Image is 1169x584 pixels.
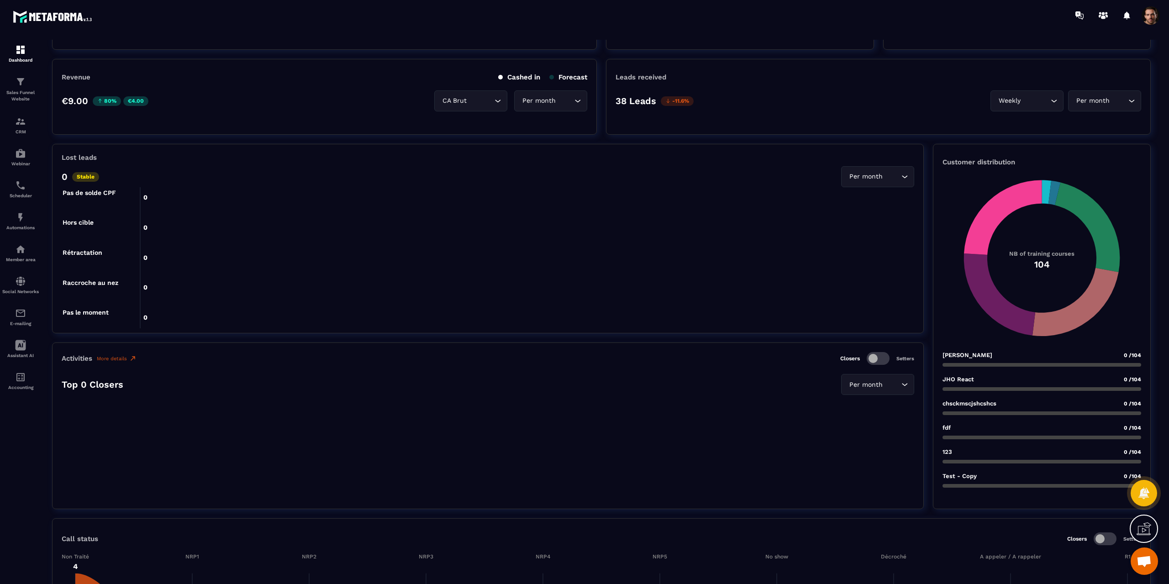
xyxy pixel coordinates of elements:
[1124,425,1141,431] span: 0 /104
[2,353,39,358] p: Assistant AI
[434,90,507,111] div: Search for option
[72,172,99,182] p: Stable
[63,249,102,256] tspan: Rétractation
[943,448,952,455] p: 123
[498,73,540,81] p: Cashed in
[13,8,95,25] img: logo
[2,173,39,205] a: schedulerschedulerScheduler
[123,96,148,106] p: €4.00
[302,553,316,560] tspan: NRP2
[62,379,123,390] p: Top 0 Closers
[1131,547,1158,575] div: Open chat
[2,129,39,134] p: CRM
[1124,400,1141,407] span: 0 /104
[2,289,39,294] p: Social Networks
[943,473,977,479] p: Test - Copy
[943,158,1141,166] p: Customer distribution
[2,141,39,173] a: automationsautomationsWebinar
[980,553,1041,560] tspan: A appeler / A rappeler
[62,535,98,543] p: Call status
[661,96,694,106] p: -11.6%
[93,96,121,106] p: 80%
[15,212,26,223] img: automations
[1067,536,1087,542] p: Closers
[1074,96,1111,106] span: Per month
[2,385,39,390] p: Accounting
[15,76,26,87] img: formation
[2,89,39,102] p: Sales Funnel Website
[2,225,39,230] p: Automations
[419,553,433,560] tspan: NRP3
[1111,96,1126,106] input: Search for option
[549,73,587,81] p: Forecast
[616,73,666,81] p: Leads received
[943,424,951,431] p: fdf
[62,171,68,182] p: 0
[1123,536,1141,542] p: Setters
[990,90,1064,111] div: Search for option
[2,301,39,333] a: emailemailE-mailing
[2,205,39,237] a: automationsautomationsAutomations
[63,189,116,196] tspan: Pas de solde CPF
[2,237,39,269] a: automationsautomationsMember area
[15,308,26,319] img: email
[943,376,974,383] p: JHO React
[885,380,899,390] input: Search for option
[63,279,118,286] tspan: Raccroche au nez
[15,148,26,159] img: automations
[765,553,789,560] tspan: No show
[440,96,469,106] span: CA Brut
[2,269,39,301] a: social-networksocial-networkSocial Networks
[943,400,996,407] p: chsckmscjshcshcs
[616,95,656,106] p: 38 Leads
[653,553,667,560] tspan: NRP5
[62,73,90,81] p: Revenue
[2,193,39,198] p: Scheduler
[97,355,137,362] a: More details
[15,276,26,287] img: social-network
[996,96,1022,106] span: Weekly
[15,372,26,383] img: accountant
[15,180,26,191] img: scheduler
[185,553,199,560] tspan: NRP1
[841,166,914,187] div: Search for option
[15,44,26,55] img: formation
[514,90,587,111] div: Search for option
[1124,352,1141,358] span: 0 /104
[469,96,492,106] input: Search for option
[841,374,914,395] div: Search for option
[840,355,860,362] p: Closers
[2,161,39,166] p: Webinar
[885,172,899,182] input: Search for option
[1068,90,1141,111] div: Search for option
[62,153,97,162] p: Lost leads
[847,172,885,182] span: Per month
[63,309,109,316] tspan: Pas le moment
[896,356,914,362] p: Setters
[2,333,39,365] a: Assistant AI
[1124,376,1141,383] span: 0 /104
[943,352,992,358] p: [PERSON_NAME]
[1124,449,1141,455] span: 0 /104
[520,96,558,106] span: Per month
[2,69,39,109] a: formationformationSales Funnel Website
[2,321,39,326] p: E-mailing
[2,257,39,262] p: Member area
[1124,473,1141,479] span: 0 /104
[15,116,26,127] img: formation
[2,58,39,63] p: Dashboard
[558,96,572,106] input: Search for option
[1125,553,1131,560] tspan: R1
[1022,96,1048,106] input: Search for option
[881,553,906,560] tspan: Décroché
[15,244,26,255] img: automations
[63,219,94,226] tspan: Hors cible
[2,365,39,397] a: accountantaccountantAccounting
[2,109,39,141] a: formationformationCRM
[62,553,89,560] tspan: Non Traité
[847,380,885,390] span: Per month
[62,354,92,363] p: Activities
[62,95,88,106] p: €9.00
[536,553,550,560] tspan: NRP4
[129,355,137,362] img: narrow-up-right-o.6b7c60e2.svg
